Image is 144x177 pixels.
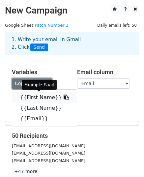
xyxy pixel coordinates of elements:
small: Google Sheet: [5,23,69,28]
h5: Variables [12,69,67,76]
h5: 50 Recipients [12,132,132,139]
a: {{First Name}} [12,92,77,103]
a: +47 more [12,167,40,176]
small: [EMAIL_ADDRESS][DOMAIN_NAME] [12,151,85,156]
a: {{Last Name}} [12,103,77,113]
a: Patch Number 3 [35,23,68,28]
small: [EMAIL_ADDRESS][DOMAIN_NAME] [12,158,85,163]
small: [EMAIL_ADDRESS][DOMAIN_NAME] [12,143,85,148]
a: {{Email}} [12,113,77,124]
a: Copy/paste... [12,78,52,89]
h5: Email column [77,69,132,76]
iframe: Chat Widget [111,145,144,177]
a: Daily emails left: 50 [95,23,139,28]
span: Send [30,44,48,51]
h2: New Campaign [5,5,139,16]
span: Daily emails left: 50 [95,22,139,29]
div: Example: Saad [22,80,57,90]
div: 1. Write your email in Gmail 2. Click [7,36,137,51]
